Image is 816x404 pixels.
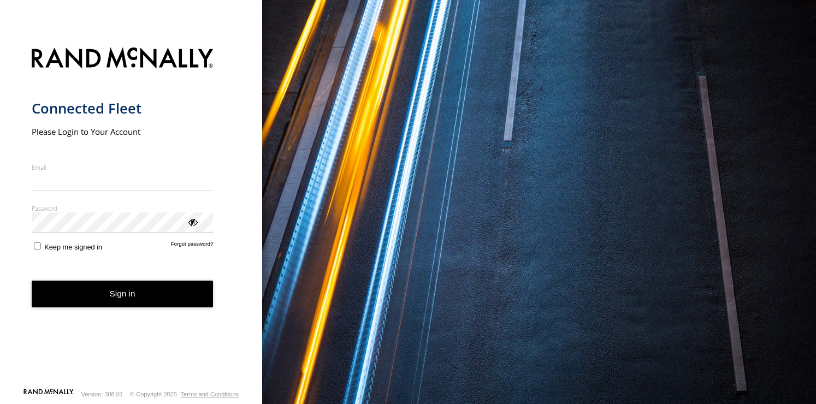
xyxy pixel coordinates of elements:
h1: Connected Fleet [32,99,214,117]
h2: Please Login to Your Account [32,126,214,137]
form: main [32,41,231,388]
div: ViewPassword [187,216,198,227]
label: Email [32,163,214,171]
a: Visit our Website [23,389,74,400]
span: Keep me signed in [44,243,102,251]
div: © Copyright 2025 - [130,391,239,397]
input: Keep me signed in [34,242,41,249]
div: Version: 308.01 [81,391,123,397]
a: Terms and Conditions [181,391,239,397]
label: Password [32,204,214,212]
button: Sign in [32,281,214,307]
a: Forgot password? [171,241,214,251]
img: Rand McNally [32,45,214,73]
